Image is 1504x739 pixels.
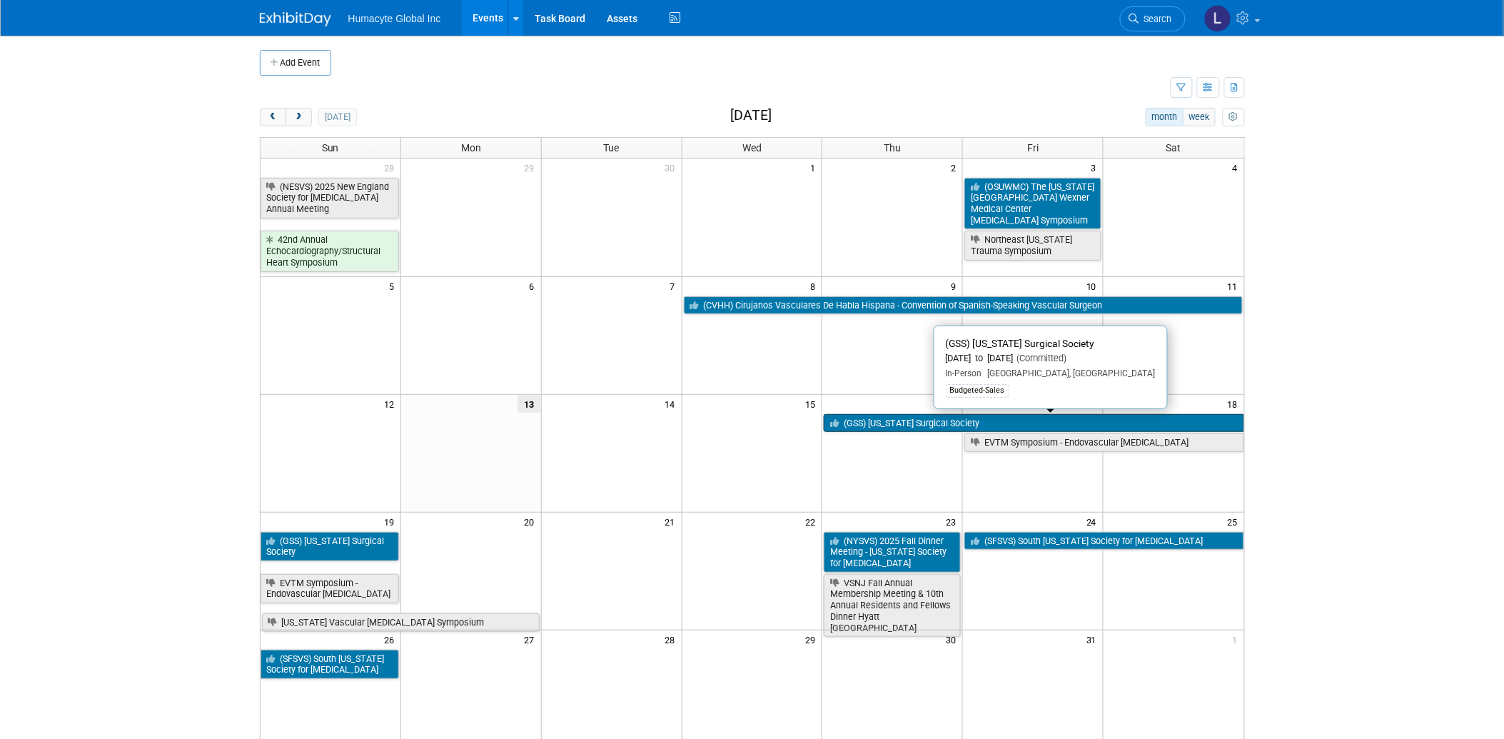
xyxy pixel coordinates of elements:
span: 7 [669,277,682,295]
span: 27 [523,630,541,648]
span: 10 [1085,277,1103,295]
span: 13 [518,395,541,413]
span: 11 [1226,277,1244,295]
span: 20 [523,513,541,531]
span: 28 [383,159,400,176]
button: next [286,108,312,126]
span: In-Person [946,368,982,378]
a: [US_STATE] Vascular [MEDICAL_DATA] Symposium [262,613,540,632]
span: 2 [949,159,962,176]
span: Fri [1027,142,1039,154]
span: 29 [523,159,541,176]
span: Search [1139,14,1172,24]
span: Thu [884,142,901,154]
span: 24 [1085,513,1103,531]
a: (GSS) [US_STATE] Surgical Society [261,532,399,561]
span: 5 [388,277,400,295]
span: 9 [949,277,962,295]
span: 21 [664,513,682,531]
div: Budgeted-Sales [946,384,1009,397]
button: month [1146,108,1183,126]
span: 6 [528,277,541,295]
span: 14 [664,395,682,413]
a: (SFSVS) South [US_STATE] Society for [MEDICAL_DATA] [261,650,399,679]
span: 31 [1085,630,1103,648]
a: (OSUWMC) The [US_STATE][GEOGRAPHIC_DATA] Wexner Medical Center [MEDICAL_DATA] Symposium [964,178,1101,230]
span: 26 [383,630,400,648]
div: [DATE] to [DATE] [946,353,1156,365]
a: 42nd Annual Echocardiography/Structural Heart Symposium [261,231,399,271]
span: 19 [383,513,400,531]
span: (Committed) [1014,353,1067,363]
span: 8 [809,277,822,295]
span: 18 [1226,395,1244,413]
button: week [1183,108,1216,126]
span: Sat [1166,142,1181,154]
span: 1 [1231,630,1244,648]
a: EVTM Symposium - Endovascular [MEDICAL_DATA] [261,574,399,603]
span: 30 [664,159,682,176]
span: 3 [1090,159,1103,176]
a: (SFSVS) South [US_STATE] Society for [MEDICAL_DATA] [964,532,1243,551]
a: (NYSVS) 2025 Fall Dinner Meeting - [US_STATE] Society for [MEDICAL_DATA] [824,532,961,573]
span: 30 [944,630,962,648]
span: 25 [1226,513,1244,531]
span: 15 [804,395,822,413]
a: (GSS) [US_STATE] Surgical Society [824,414,1243,433]
span: [GEOGRAPHIC_DATA], [GEOGRAPHIC_DATA] [982,368,1156,378]
button: [DATE] [318,108,356,126]
span: 23 [944,513,962,531]
span: (GSS) [US_STATE] Surgical Society [946,338,1095,349]
span: Sun [322,142,339,154]
img: Linda Hamilton [1204,5,1231,32]
span: 22 [804,513,822,531]
span: Tue [604,142,620,154]
a: VSNJ Fall Annual Membership Meeting & 10th Annual Residents and Fellows Dinner Hyatt [GEOGRAPHIC_... [824,574,961,638]
button: prev [260,108,286,126]
a: Northeast [US_STATE] Trauma Symposium [964,231,1101,260]
span: 4 [1231,159,1244,176]
a: (CVHH) Cirujanos Vasculares De Habla Hispana - Convention of Spanish-Speaking Vascular Surgeon [684,296,1243,315]
span: Wed [742,142,762,154]
span: 28 [664,630,682,648]
i: Personalize Calendar [1229,113,1238,122]
a: EVTM Symposium - Endovascular [MEDICAL_DATA] [964,433,1243,452]
span: Mon [461,142,481,154]
h2: [DATE] [730,108,772,124]
a: (NESVS) 2025 New England Society for [MEDICAL_DATA] Annual Meeting [261,178,399,218]
span: 29 [804,630,822,648]
span: Humacyte Global Inc [348,13,441,24]
a: Search [1120,6,1186,31]
img: ExhibitDay [260,12,331,26]
button: myCustomButton [1223,108,1244,126]
button: Add Event [260,50,331,76]
span: 1 [809,159,822,176]
span: 12 [383,395,400,413]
